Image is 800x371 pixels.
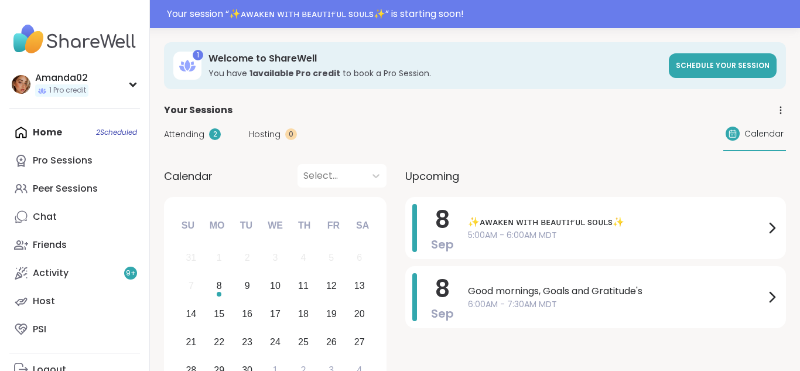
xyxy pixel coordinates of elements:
span: 5:00AM - 6:00AM MDT [468,229,765,241]
div: Choose Friday, September 26th, 2025 [319,329,344,355]
div: 31 [186,250,196,266]
div: 9 [245,278,250,294]
div: We [262,213,288,239]
span: 8 [435,273,450,305]
div: 14 [186,306,196,322]
div: Not available Wednesday, September 3rd, 2025 [263,246,288,271]
div: Not available Friday, September 5th, 2025 [319,246,344,271]
div: Choose Saturday, September 20th, 2025 [347,302,372,327]
div: Amanda02 [35,72,88,84]
div: 4 [300,250,306,266]
div: 13 [354,278,365,294]
b: 1 available Pro credit [249,67,340,79]
a: Friends [9,231,140,259]
div: Choose Sunday, September 14th, 2025 [179,302,204,327]
div: 3 [273,250,278,266]
div: Choose Sunday, September 21st, 2025 [179,329,204,355]
span: Good mornings, Goals and Gratitude's [468,284,765,298]
div: 17 [270,306,281,322]
div: Choose Saturday, September 13th, 2025 [347,274,372,299]
div: 16 [242,306,252,322]
span: Hosting [249,128,281,141]
img: Amanda02 [12,75,30,94]
div: Choose Wednesday, September 17th, 2025 [263,302,288,327]
div: 19 [326,306,337,322]
a: Activity9+ [9,259,140,287]
div: Choose Monday, September 15th, 2025 [207,302,232,327]
div: Choose Thursday, September 11th, 2025 [291,274,316,299]
span: ✨ᴀᴡᴀᴋᴇɴ ᴡɪᴛʜ ʙᴇᴀᴜᴛɪғᴜʟ sᴏᴜʟs✨ [468,215,765,229]
span: Sep [431,236,454,253]
a: Host [9,287,140,315]
div: 2 [245,250,250,266]
div: PSI [33,323,46,336]
div: 20 [354,306,365,322]
div: 27 [354,334,365,350]
div: Choose Monday, September 22nd, 2025 [207,329,232,355]
div: Choose Tuesday, September 23rd, 2025 [235,329,260,355]
span: Sep [431,305,454,322]
div: Not available Sunday, August 31st, 2025 [179,246,204,271]
div: Not available Sunday, September 7th, 2025 [179,274,204,299]
div: Chat [33,210,57,223]
div: 7 [189,278,194,294]
div: Not available Thursday, September 4th, 2025 [291,246,316,271]
div: 6 [357,250,362,266]
h3: Welcome to ShareWell [208,52,662,65]
div: Choose Tuesday, September 9th, 2025 [235,274,260,299]
div: Choose Wednesday, September 24th, 2025 [263,329,288,355]
span: Calendar [744,128,784,140]
div: Choose Thursday, September 25th, 2025 [291,329,316,355]
div: 21 [186,334,196,350]
span: Your Sessions [164,103,233,117]
div: Choose Friday, September 12th, 2025 [319,274,344,299]
div: Sa [350,213,375,239]
a: Pro Sessions [9,147,140,175]
div: Choose Friday, September 19th, 2025 [319,302,344,327]
div: Friends [33,239,67,251]
div: 15 [214,306,224,322]
div: Fr [320,213,346,239]
div: 25 [298,334,309,350]
div: Your session “ ✨ᴀᴡᴀᴋᴇɴ ᴡɪᴛʜ ʙᴇᴀᴜᴛɪғᴜʟ sᴏᴜʟs✨ ” is starting soon! [167,7,793,21]
span: Calendar [164,168,213,184]
img: ShareWell Nav Logo [9,19,140,60]
div: Choose Monday, September 8th, 2025 [207,274,232,299]
div: 1 [193,50,203,60]
div: Host [33,295,55,308]
div: 26 [326,334,337,350]
div: Th [292,213,317,239]
div: Choose Tuesday, September 16th, 2025 [235,302,260,327]
div: 1 [217,250,222,266]
div: Choose Wednesday, September 10th, 2025 [263,274,288,299]
span: Attending [164,128,204,141]
div: Not available Monday, September 1st, 2025 [207,246,232,271]
span: Upcoming [405,168,459,184]
span: 1 Pro credit [49,86,86,96]
div: Activity [33,267,69,280]
div: 5 [329,250,334,266]
div: 22 [214,334,224,350]
div: Mo [204,213,230,239]
div: Not available Saturday, September 6th, 2025 [347,246,372,271]
a: Peer Sessions [9,175,140,203]
div: Peer Sessions [33,182,98,195]
span: 9 + [126,268,136,278]
div: 2 [209,128,221,140]
span: 8 [435,203,450,236]
div: 12 [326,278,337,294]
div: Not available Tuesday, September 2nd, 2025 [235,246,260,271]
a: Chat [9,203,140,231]
div: Choose Thursday, September 18th, 2025 [291,302,316,327]
div: 0 [285,128,297,140]
div: 24 [270,334,281,350]
div: Choose Saturday, September 27th, 2025 [347,329,372,355]
h3: You have to book a Pro Session. [208,67,662,79]
span: Schedule your session [676,60,770,70]
div: Tu [233,213,259,239]
div: 11 [298,278,309,294]
div: 23 [242,334,252,350]
div: 8 [217,278,222,294]
a: PSI [9,315,140,343]
span: 6:00AM - 7:30AM MDT [468,298,765,311]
